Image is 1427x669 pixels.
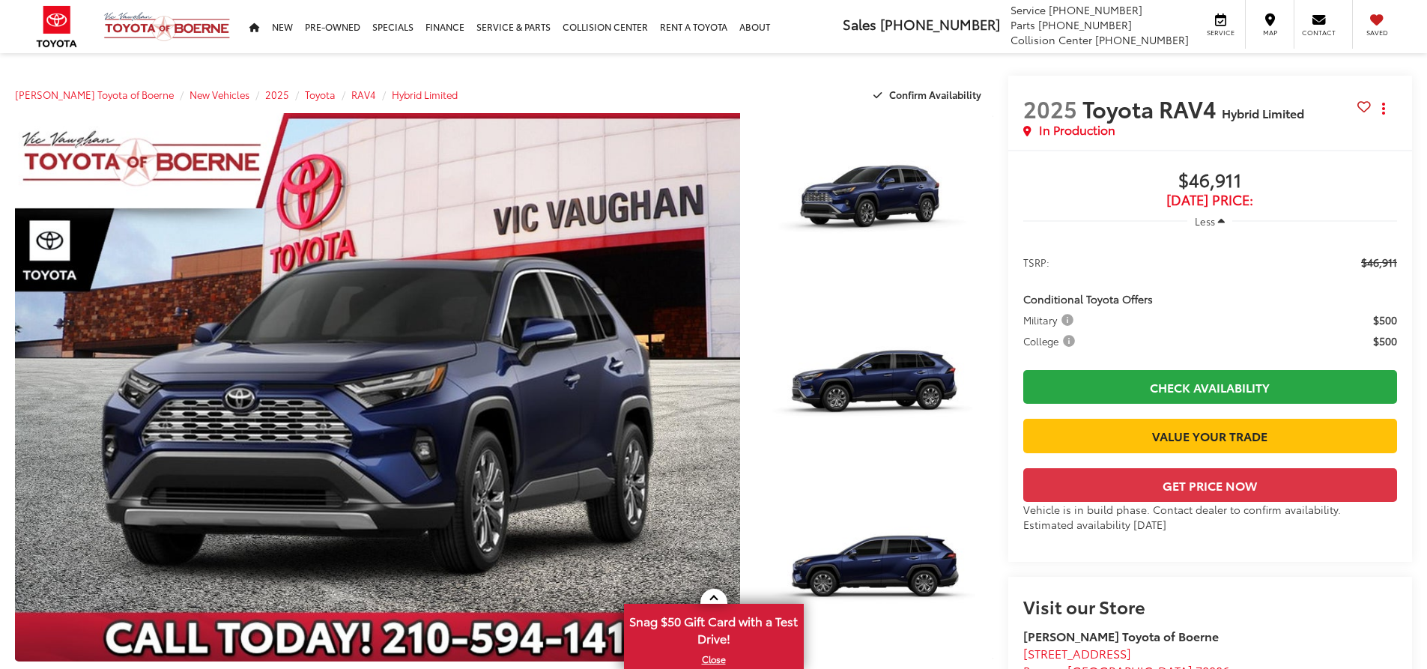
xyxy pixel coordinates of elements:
img: 2025 Toyota RAV4 Hybrid Limited [7,110,747,665]
span: Map [1253,28,1286,37]
span: In Production [1039,121,1115,139]
span: Service [1011,2,1046,17]
span: $500 [1373,333,1397,348]
button: Get Price Now [1023,468,1397,502]
strong: [PERSON_NAME] Toyota of Boerne [1023,627,1219,644]
img: 2025 Toyota RAV4 Hybrid Limited [754,111,995,292]
span: [PHONE_NUMBER] [880,14,1000,34]
h2: Visit our Store [1023,596,1397,616]
a: [PERSON_NAME] Toyota of Boerne [15,88,174,101]
span: Hybrid Limited [1222,104,1304,121]
a: Expand Photo 0 [15,113,740,662]
a: New Vehicles [190,88,249,101]
span: $46,911 [1023,170,1397,193]
a: 2025 [265,88,289,101]
span: dropdown dots [1382,103,1385,115]
button: Military [1023,312,1079,327]
span: [PHONE_NUMBER] [1095,32,1189,47]
span: [DATE] Price: [1023,193,1397,208]
span: Collision Center [1011,32,1092,47]
span: $500 [1373,312,1397,327]
span: [PHONE_NUMBER] [1038,17,1132,32]
a: Expand Photo 1 [757,113,993,291]
span: [PHONE_NUMBER] [1049,2,1142,17]
button: Actions [1371,95,1397,121]
img: 2025 Toyota RAV4 Hybrid Limited [754,297,995,478]
a: Toyota [305,88,336,101]
span: Conditional Toyota Offers [1023,291,1153,306]
span: $46,911 [1361,255,1397,270]
span: [STREET_ADDRESS] [1023,644,1131,662]
a: Hybrid Limited [392,88,458,101]
span: Sales [843,14,876,34]
button: Less [1187,208,1232,234]
a: Expand Photo 2 [757,299,993,476]
span: Confirm Availability [889,88,981,101]
a: Expand Photo 3 [757,485,993,662]
span: 2025 [1023,92,1077,124]
button: Confirm Availability [865,82,993,108]
span: College [1023,333,1078,348]
span: TSRP: [1023,255,1049,270]
span: Saved [1360,28,1393,37]
span: Less [1195,214,1215,228]
img: 2025 Toyota RAV4 Hybrid Limited [754,482,995,664]
a: Value Your Trade [1023,419,1397,452]
img: Vic Vaughan Toyota of Boerne [103,11,231,42]
span: Toyota RAV4 [1082,92,1222,124]
span: Parts [1011,17,1035,32]
a: Check Availability [1023,370,1397,404]
button: College [1023,333,1080,348]
span: Contact [1302,28,1336,37]
span: Snag $50 Gift Card with a Test Drive! [625,605,802,651]
span: Military [1023,312,1076,327]
a: RAV4 [351,88,376,101]
div: Vehicle is in build phase. Contact dealer to confirm availability. Estimated availability [DATE] [1023,502,1397,532]
span: Service [1204,28,1237,37]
